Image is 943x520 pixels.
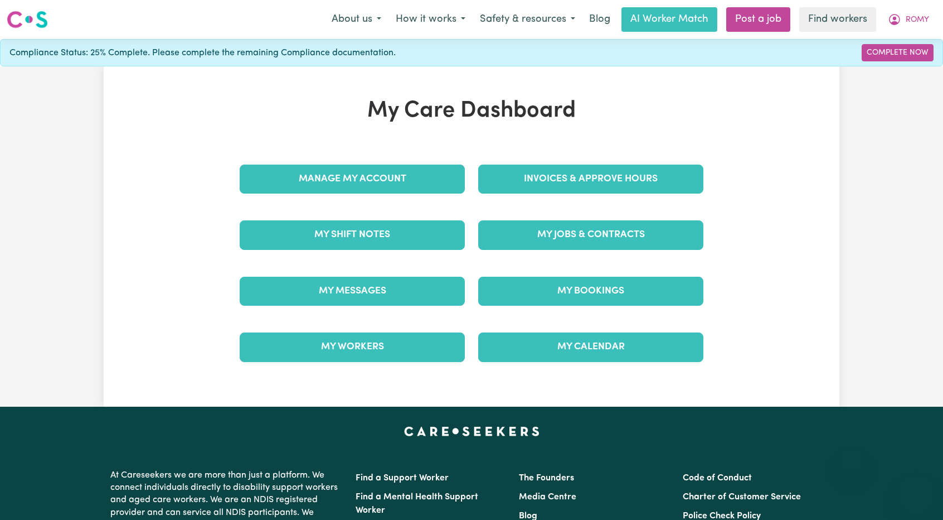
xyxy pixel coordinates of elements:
a: Careseekers logo [7,7,48,32]
span: Compliance Status: 25% Complete. Please complete the remaining Compliance documentation. [9,46,396,60]
iframe: Button to launch messaging window [898,475,934,511]
img: Careseekers logo [7,9,48,30]
a: Post a job [726,7,790,32]
a: My Jobs & Contracts [478,220,703,249]
a: My Messages [240,277,465,306]
button: My Account [881,8,936,31]
span: ROMY [906,14,929,26]
a: Charter of Customer Service [683,493,801,502]
a: Find a Support Worker [356,474,449,483]
a: My Calendar [478,333,703,362]
a: Find workers [799,7,876,32]
a: Complete Now [862,44,934,61]
a: My Bookings [478,277,703,306]
button: How it works [388,8,473,31]
a: Find a Mental Health Support Worker [356,493,478,515]
a: My Shift Notes [240,220,465,249]
a: The Founders [519,474,574,483]
a: Blog [582,7,617,32]
a: Media Centre [519,493,576,502]
a: Careseekers home page [404,427,539,436]
iframe: Close message [840,449,863,471]
button: Safety & resources [473,8,582,31]
button: About us [324,8,388,31]
a: Code of Conduct [683,474,752,483]
a: Invoices & Approve Hours [478,165,703,194]
a: My Workers [240,333,465,362]
a: AI Worker Match [621,7,717,32]
a: Manage My Account [240,165,465,194]
h1: My Care Dashboard [233,98,710,124]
